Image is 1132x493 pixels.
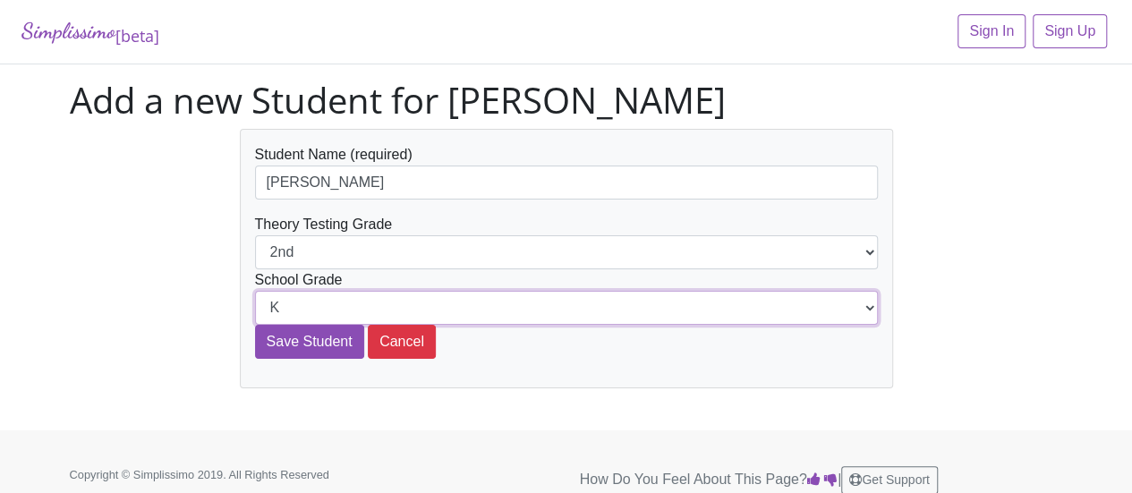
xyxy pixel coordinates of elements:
h1: Add a new Student for [PERSON_NAME] [70,79,1063,122]
form: Theory Testing Grade School Grade [255,144,878,359]
div: Student Name (required) [255,144,878,200]
a: Sign In [958,14,1026,48]
p: Copyright © Simplissimo 2019. All Rights Reserved [70,466,383,483]
a: Sign Up [1033,14,1107,48]
sub: [beta] [115,25,159,47]
input: Save Student [255,325,364,359]
a: Simplissimo[beta] [21,14,159,49]
button: Cancel [368,325,436,359]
